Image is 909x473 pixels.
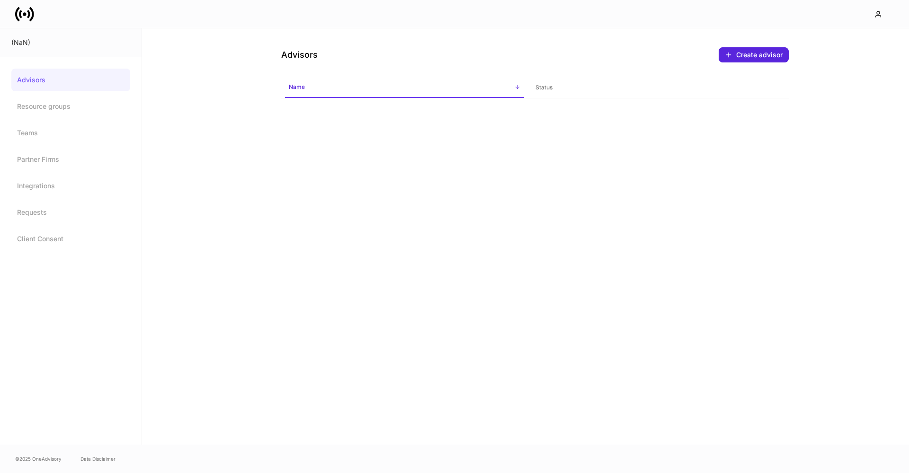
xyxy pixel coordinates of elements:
[11,175,130,197] a: Integrations
[11,122,130,144] a: Teams
[11,38,130,47] div: (NaN)
[80,455,116,463] a: Data Disclaimer
[15,455,62,463] span: © 2025 OneAdvisory
[289,82,305,91] h6: Name
[11,95,130,118] a: Resource groups
[281,49,318,61] h4: Advisors
[719,47,789,62] button: Create advisor
[725,51,783,59] div: Create advisor
[285,78,524,98] span: Name
[11,69,130,91] a: Advisors
[11,201,130,224] a: Requests
[11,148,130,171] a: Partner Firms
[532,78,771,97] span: Status
[11,228,130,250] a: Client Consent
[535,83,553,92] h6: Status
